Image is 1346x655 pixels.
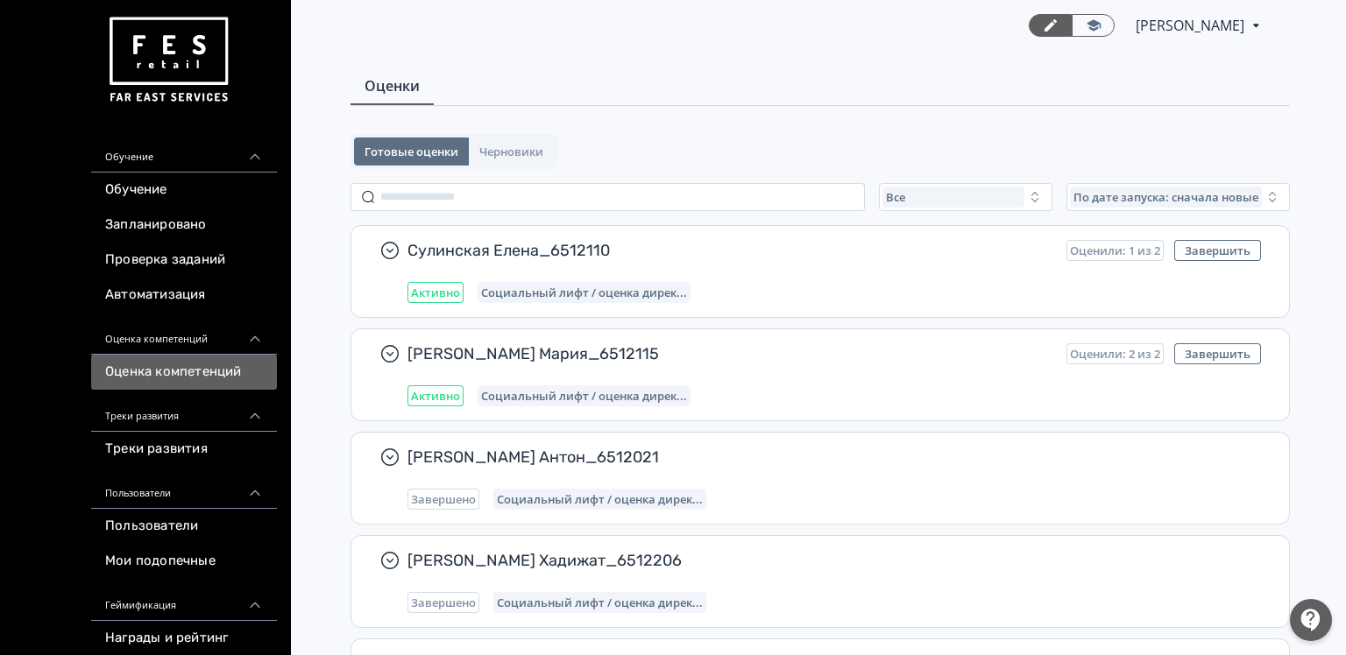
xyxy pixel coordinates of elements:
[91,467,277,509] div: Пользователи
[1073,190,1258,204] span: По дате запуска: сначала новые
[105,11,231,109] img: https://files.teachbase.ru/system/account/57463/logo/medium-936fc5084dd2c598f50a98b9cbe0469a.png
[886,190,905,204] span: Все
[481,389,687,403] span: Социальный лифт / оценка директора магазина
[354,137,469,166] button: Готовые оценки
[91,243,277,278] a: Проверка заданий
[91,173,277,208] a: Обучение
[91,579,277,621] div: Геймификация
[1136,15,1247,36] span: Сергей Ивашикин
[91,313,277,355] div: Оценка компетенций
[407,240,1052,261] span: Сулинская Елена_6512110
[1174,240,1261,261] button: Завершить
[407,447,1247,468] span: [PERSON_NAME] Антон_6512021
[91,355,277,390] a: Оценка компетенций
[91,544,277,579] a: Мои подопечные
[91,432,277,467] a: Треки развития
[407,343,1052,364] span: [PERSON_NAME] Мария_6512115
[91,130,277,173] div: Обучение
[411,285,460,299] span: Активно
[469,137,554,166] button: Черновики
[1066,183,1290,211] button: По дате запуска: сначала новые
[91,208,277,243] a: Запланировано
[411,389,460,403] span: Активно
[481,285,687,299] span: Социальный лифт / оценка директора магазина
[1070,243,1160,257] span: Оценили: 1 из 2
[1072,14,1115,37] a: Переключиться в режим ученика
[479,144,543,158] span: Черновики
[411,492,476,506] span: Завершено
[497,492,703,506] span: Социальный лифт / оценка директора магазина
[1174,343,1261,364] button: Завершить
[365,144,458,158] span: Готовые оценки
[365,75,420,96] span: Оценки
[411,595,476,609] span: Завершено
[497,595,703,609] span: Социальный лифт / оценка директора магазина
[91,278,277,313] a: Автоматизация
[879,183,1052,211] button: Все
[91,390,277,432] div: Треки развития
[407,550,1247,571] span: [PERSON_NAME] Хадижат_6512206
[1070,347,1160,361] span: Оценили: 2 из 2
[91,509,277,544] a: Пользователи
